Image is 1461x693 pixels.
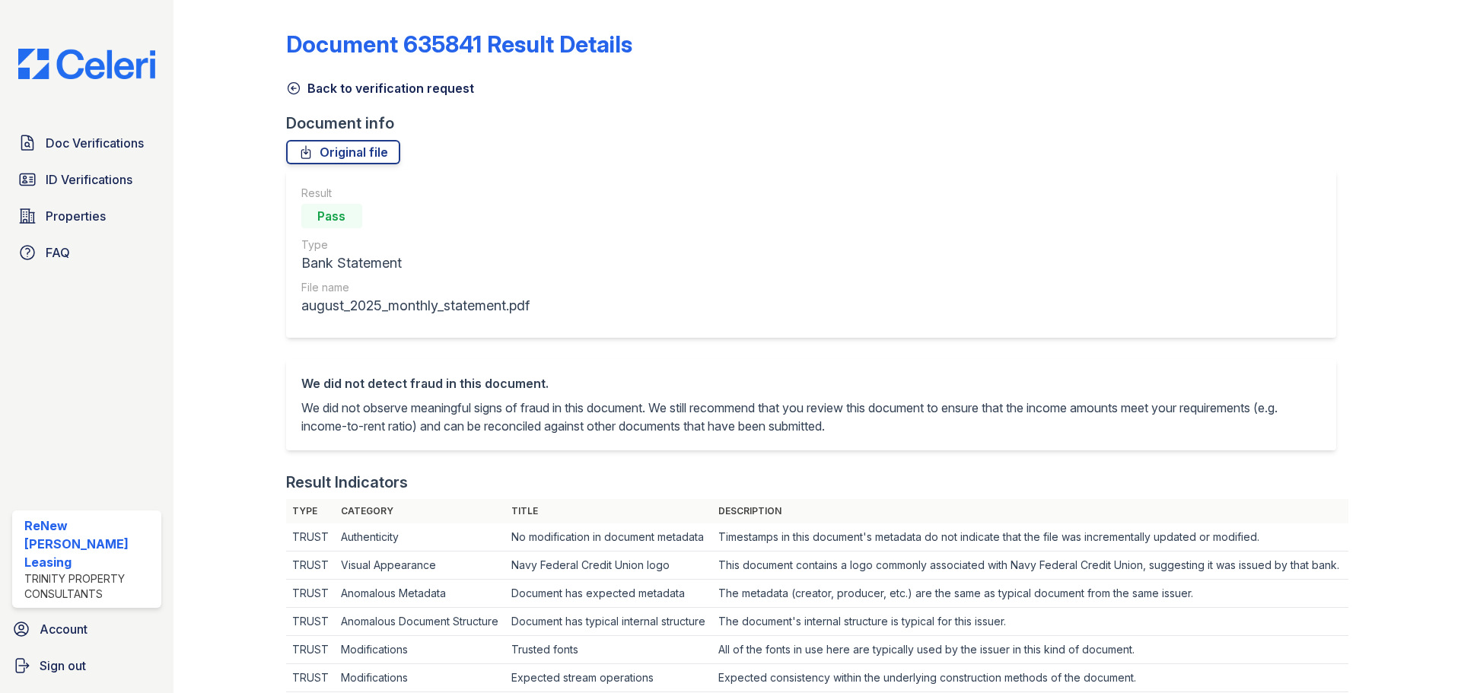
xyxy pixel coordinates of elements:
[286,140,400,164] a: Original file
[505,580,712,608] td: Document has expected metadata
[301,253,530,274] div: Bank Statement
[301,399,1321,435] p: We did not observe meaningful signs of fraud in this document. We still recommend that you review...
[12,164,161,195] a: ID Verifications
[286,636,335,664] td: TRUST
[712,499,1348,523] th: Description
[335,636,505,664] td: Modifications
[505,608,712,636] td: Document has typical internal structure
[286,580,335,608] td: TRUST
[712,523,1348,552] td: Timestamps in this document's metadata do not indicate that the file was incrementally updated or...
[286,472,408,493] div: Result Indicators
[286,499,335,523] th: Type
[6,614,167,644] a: Account
[301,280,530,295] div: File name
[46,207,106,225] span: Properties
[712,552,1348,580] td: This document contains a logo commonly associated with Navy Federal Credit Union, suggesting it w...
[335,499,505,523] th: Category
[6,49,167,79] img: CE_Logo_Blue-a8612792a0a2168367f1c8372b55b34899dd931a85d93a1a3d3e32e68fde9ad4.png
[40,620,88,638] span: Account
[505,499,712,523] th: Title
[505,636,712,664] td: Trusted fonts
[712,608,1348,636] td: The document's internal structure is typical for this issuer.
[12,237,161,268] a: FAQ
[40,656,86,675] span: Sign out
[335,580,505,608] td: Anomalous Metadata
[286,552,335,580] td: TRUST
[286,79,474,97] a: Back to verification request
[286,113,1348,134] div: Document info
[301,237,530,253] div: Type
[301,374,1321,393] div: We did not detect fraud in this document.
[46,170,132,189] span: ID Verifications
[46,243,70,262] span: FAQ
[12,128,161,158] a: Doc Verifications
[301,204,362,228] div: Pass
[46,134,144,152] span: Doc Verifications
[505,552,712,580] td: Navy Federal Credit Union logo
[286,30,632,58] a: Document 635841 Result Details
[286,608,335,636] td: TRUST
[712,580,1348,608] td: The metadata (creator, producer, etc.) are the same as typical document from the same issuer.
[505,523,712,552] td: No modification in document metadata
[286,664,335,692] td: TRUST
[301,295,530,316] div: august_2025_monthly_statement.pdf
[335,664,505,692] td: Modifications
[712,636,1348,664] td: All of the fonts in use here are typically used by the issuer in this kind of document.
[24,517,155,571] div: ReNew [PERSON_NAME] Leasing
[505,664,712,692] td: Expected stream operations
[335,608,505,636] td: Anomalous Document Structure
[335,523,505,552] td: Authenticity
[301,186,530,201] div: Result
[24,571,155,602] div: Trinity Property Consultants
[286,523,335,552] td: TRUST
[712,664,1348,692] td: Expected consistency within the underlying construction methods of the document.
[335,552,505,580] td: Visual Appearance
[12,201,161,231] a: Properties
[6,650,167,681] a: Sign out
